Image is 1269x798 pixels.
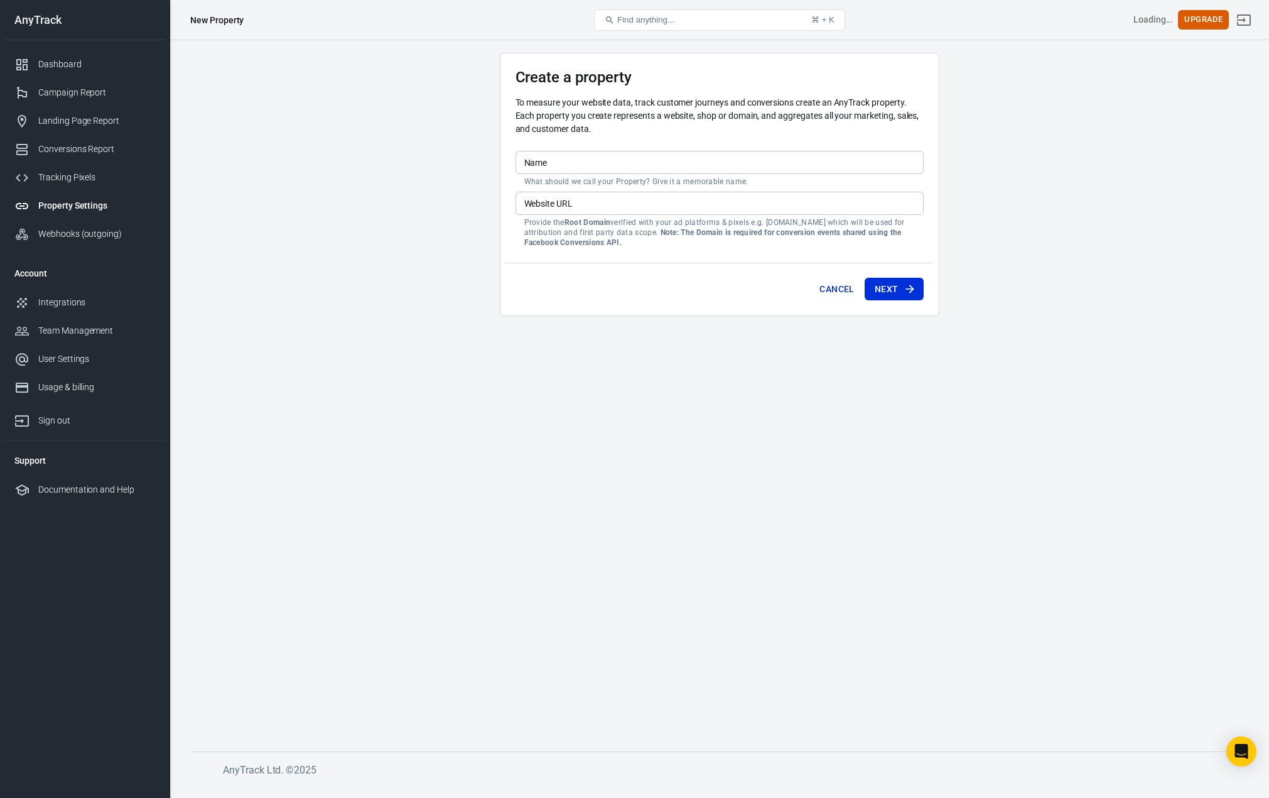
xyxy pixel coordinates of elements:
input: example.com [516,192,924,215]
a: Campaign Report [4,79,165,107]
a: Integrations [4,288,165,317]
p: What should we call your Property? Give it a memorable name. [524,177,915,187]
span: Find anything... [617,15,674,25]
a: Landing Page Report [4,107,165,135]
div: Dashboard [38,58,155,71]
div: Conversions Report [38,143,155,156]
div: User Settings [38,353,155,366]
a: Sign out [1229,5,1259,35]
input: Your Website Name [516,151,924,174]
div: Webhooks (outgoing) [38,227,155,241]
strong: Note: The Domain is required for conversion events shared using the Facebook Conversions API. [524,228,902,247]
div: Integrations [38,296,155,309]
div: ⌘ + K [811,15,834,25]
div: Open Intercom Messenger [1226,736,1256,767]
a: Tracking Pixels [4,163,165,192]
a: Team Management [4,317,165,345]
div: Tracking Pixels [38,171,155,184]
button: Next [865,278,924,301]
div: Account id: <> [1133,13,1174,26]
li: Account [4,258,165,288]
li: Support [4,445,165,476]
a: User Settings [4,345,165,373]
p: Provide the verified with your ad platforms & pixels e.g. [DOMAIN_NAME] which will be used for at... [524,217,915,248]
a: Usage & billing [4,373,165,402]
button: Cancel [814,278,859,301]
div: Team Management [38,324,155,337]
div: Documentation and Help [38,483,155,496]
div: Landing Page Report [38,114,155,128]
h6: AnyTrack Ltd. © 2025 [223,762,1165,778]
div: Campaign Report [38,86,155,99]
a: Webhooks (outgoing) [4,220,165,248]
div: AnyTrack [4,14,165,26]
div: New Property [190,14,244,26]
div: Sign out [38,414,155,427]
a: Property Settings [4,192,165,220]
button: Find anything...⌘ + K [594,9,845,31]
div: Usage & billing [38,381,155,394]
button: Upgrade [1178,10,1229,30]
a: Conversions Report [4,135,165,163]
a: Sign out [4,402,165,435]
p: To measure your website data, track customer journeys and conversions create an AnyTrack property... [516,96,924,136]
strong: Root Domain [564,218,610,227]
h3: Create a property [516,68,924,86]
div: Property Settings [38,199,155,212]
a: Dashboard [4,50,165,79]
